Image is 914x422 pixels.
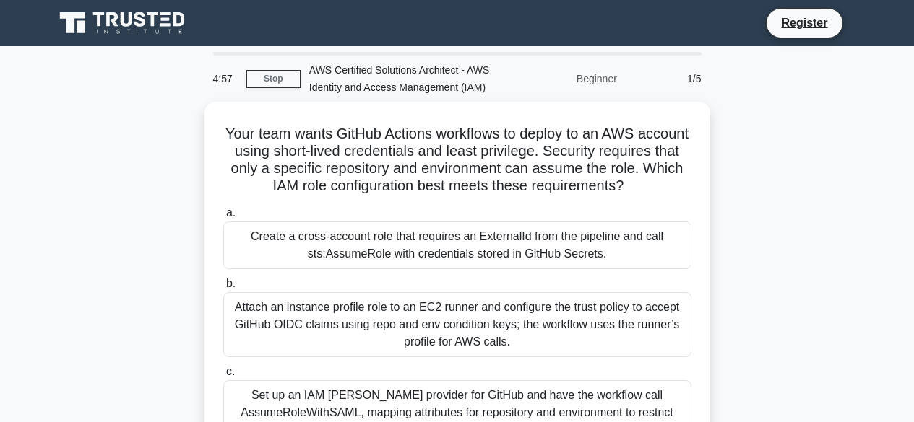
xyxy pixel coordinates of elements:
span: b. [226,277,236,289]
span: a. [226,206,236,219]
h5: Your team wants GitHub Actions workflows to deploy to an AWS account using short‑lived credential... [222,125,693,195]
a: Register [772,14,836,32]
div: Beginner [499,64,626,93]
span: c. [226,365,235,377]
a: Stop [246,70,301,88]
div: 4:57 [204,64,246,93]
div: Attach an instance profile role to an EC2 runner and configure the trust policy to accept GitHub ... [223,292,691,357]
div: Create a cross‑account role that requires an ExternalId from the pipeline and call sts:AssumeRole... [223,221,691,269]
div: 1/5 [626,64,710,93]
div: AWS Certified Solutions Architect - AWS Identity and Access Management (IAM) [301,56,499,102]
